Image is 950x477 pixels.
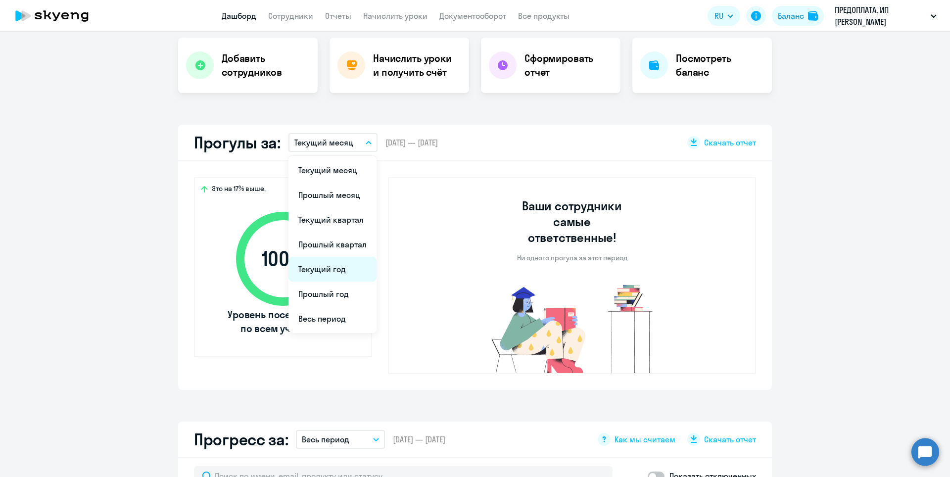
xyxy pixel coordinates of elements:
[373,51,459,79] h4: Начислить уроки и получить счёт
[704,137,756,148] span: Скачать отчет
[222,51,310,79] h4: Добавить сотрудников
[222,11,256,21] a: Дашборд
[676,51,764,79] h4: Посмотреть баланс
[509,198,636,245] h3: Ваши сотрудники самые ответственные!
[778,10,804,22] div: Баланс
[517,253,627,262] p: Ни одного прогула за этот период
[302,433,349,445] p: Весь период
[325,11,351,21] a: Отчеты
[708,6,740,26] button: RU
[808,11,818,21] img: balance
[524,51,613,79] h4: Сформировать отчет
[194,133,281,152] h2: Прогулы за:
[268,11,313,21] a: Сотрудники
[385,137,438,148] span: [DATE] — [DATE]
[772,6,824,26] button: Балансbalance
[363,11,427,21] a: Начислить уроки
[518,11,570,21] a: Все продукты
[226,308,340,335] span: Уровень посещаемости по всем ученикам
[288,156,377,333] ul: RU
[226,247,340,271] span: 100 %
[393,434,445,445] span: [DATE] — [DATE]
[830,4,942,28] button: ПРЕДОПЛАТА, ИП [PERSON_NAME]
[194,429,288,449] h2: Прогресс за:
[704,434,756,445] span: Скачать отчет
[473,282,671,373] img: no-truants
[294,137,353,148] p: Текущий месяц
[288,133,378,152] button: Текущий месяц
[212,184,266,196] span: Это на 17% выше,
[296,430,385,449] button: Весь период
[615,434,675,445] span: Как мы считаем
[835,4,927,28] p: ПРЕДОПЛАТА, ИП [PERSON_NAME]
[714,10,723,22] span: RU
[439,11,506,21] a: Документооборот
